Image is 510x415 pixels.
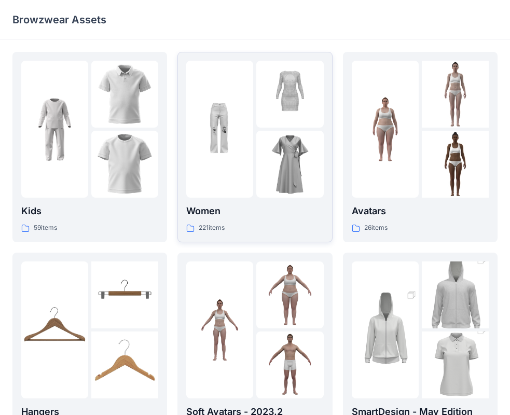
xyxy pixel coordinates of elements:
p: Women [186,204,323,218]
p: 26 items [364,223,388,233]
img: folder 1 [352,96,419,163]
img: folder 3 [91,131,158,198]
a: folder 1folder 2folder 3Women221items [177,52,332,242]
p: 59 items [34,223,57,233]
img: folder 3 [91,331,158,398]
a: folder 1folder 2folder 3Kids59items [12,52,167,242]
img: folder 1 [21,296,88,363]
img: folder 2 [422,245,489,345]
p: Kids [21,204,158,218]
p: Avatars [352,204,489,218]
img: folder 2 [422,61,489,128]
img: folder 1 [186,96,253,163]
a: folder 1folder 2folder 3Avatars26items [343,52,498,242]
p: 221 items [199,223,225,233]
img: folder 3 [256,331,323,398]
img: folder 3 [422,131,489,198]
img: folder 1 [21,96,88,163]
img: folder 2 [256,61,323,128]
img: folder 1 [186,296,253,363]
img: folder 2 [91,61,158,128]
img: folder 1 [352,280,419,380]
img: folder 3 [256,131,323,198]
img: folder 2 [91,261,158,328]
p: Browzwear Assets [12,12,106,27]
img: folder 2 [256,261,323,328]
